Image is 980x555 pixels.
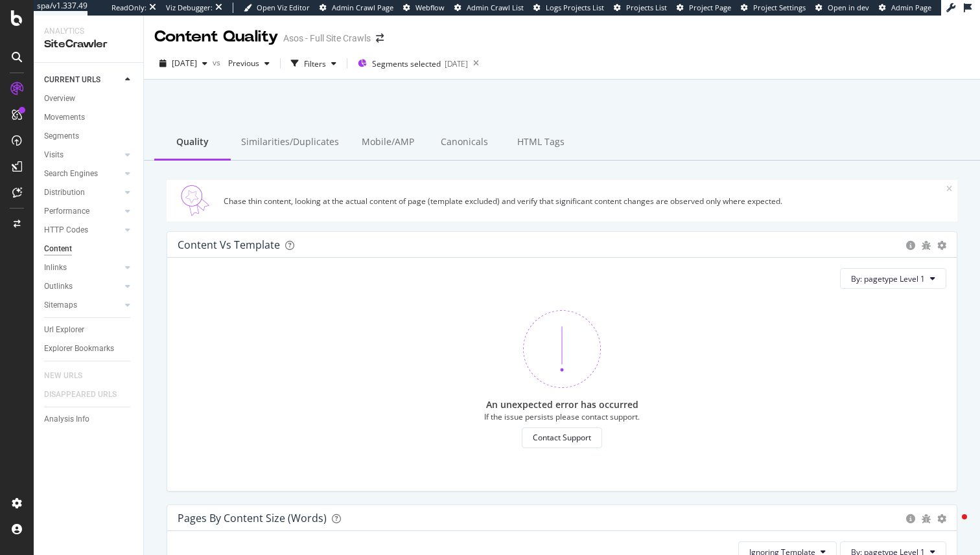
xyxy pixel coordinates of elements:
div: Explorer Bookmarks [44,342,114,356]
div: Similarities/Duplicates [231,125,349,161]
div: Asos - Full Site Crawls [283,32,371,45]
div: Quality [154,125,231,161]
div: Chase thin content, looking at the actual content of page (template excluded) and verify that sig... [224,196,946,207]
a: Logs Projects List [533,3,604,13]
div: An unexpected error has occurred [486,398,638,411]
span: 2025 Sep. 25th [172,58,197,69]
a: Inlinks [44,261,121,275]
div: Performance [44,205,89,218]
div: Contact Support [533,432,591,443]
div: Analysis Info [44,413,89,426]
div: Distribution [44,186,85,199]
div: Analytics [44,26,133,37]
a: HTTP Codes [44,223,121,237]
button: Filters [286,53,342,74]
span: By: pagetype Level 1 [851,273,925,284]
div: CURRENT URLS [44,73,100,87]
span: Segments selected [372,58,441,69]
div: Segments [44,130,79,143]
span: Project Settings [753,3,806,12]
button: Contact Support [522,427,602,448]
a: Open Viz Editor [244,3,310,13]
div: HTML Tags [502,125,579,161]
div: Canonicals [426,125,502,161]
a: Movements [44,111,134,124]
span: Webflow [415,3,445,12]
a: Explorer Bookmarks [44,342,134,356]
div: Content Quality [154,26,278,48]
a: Admin Page [879,3,931,13]
div: Filters [304,58,326,69]
div: arrow-right-arrow-left [376,34,384,43]
div: Content vs Template [178,238,280,251]
div: NEW URLS [44,369,82,383]
a: Segments [44,130,134,143]
div: Content [44,242,72,256]
a: Distribution [44,186,121,199]
div: Outlinks [44,280,73,293]
a: Project Settings [741,3,806,13]
div: Mobile/AMP [349,125,426,161]
div: [DATE] [445,58,468,69]
button: By: pagetype Level 1 [840,268,946,289]
div: Search Engines [44,167,98,181]
iframe: Intercom live chat [936,511,967,542]
a: Outlinks [44,280,121,293]
span: Previous [223,58,259,69]
a: Project Page [677,3,731,13]
span: Open Viz Editor [257,3,310,12]
img: Quality [172,185,218,216]
a: NEW URLS [44,369,95,383]
div: bug [922,514,931,523]
div: SiteCrawler [44,37,133,52]
a: Search Engines [44,167,121,181]
div: ReadOnly: [111,3,146,13]
button: [DATE] [154,53,213,74]
div: Viz Debugger: [166,3,213,13]
div: bug [922,241,931,250]
span: Project Page [689,3,731,12]
a: Open in dev [815,3,869,13]
span: Admin Crawl List [467,3,524,12]
span: Open in dev [828,3,869,12]
a: Overview [44,92,134,106]
div: Sitemaps [44,299,77,312]
button: Segments selected[DATE] [353,53,468,74]
div: If the issue persists please contact support. [484,411,640,422]
a: Analysis Info [44,413,134,426]
a: Admin Crawl List [454,3,524,13]
a: Visits [44,148,121,162]
a: CURRENT URLS [44,73,121,87]
a: Content [44,242,134,256]
span: Admin Page [891,3,931,12]
a: DISAPPEARED URLS [44,388,130,402]
a: Webflow [403,3,445,13]
div: DISAPPEARED URLS [44,388,117,402]
div: gear [937,241,946,250]
span: vs [213,57,223,68]
a: Projects List [614,3,667,13]
a: Sitemaps [44,299,121,312]
a: Performance [44,205,121,218]
div: Visits [44,148,64,162]
div: Inlinks [44,261,67,275]
div: circle-info [906,514,915,523]
button: Previous [223,53,275,74]
div: Overview [44,92,75,106]
span: Projects List [626,3,667,12]
span: Logs Projects List [546,3,604,12]
a: Url Explorer [44,323,134,337]
div: Pages by Content Size (Words) [178,512,327,525]
div: Url Explorer [44,323,84,337]
div: circle-info [906,241,915,250]
img: 370bne1z.png [523,310,601,388]
div: HTTP Codes [44,223,88,237]
div: Movements [44,111,85,124]
span: Admin Crawl Page [332,3,393,12]
a: Admin Crawl Page [320,3,393,13]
